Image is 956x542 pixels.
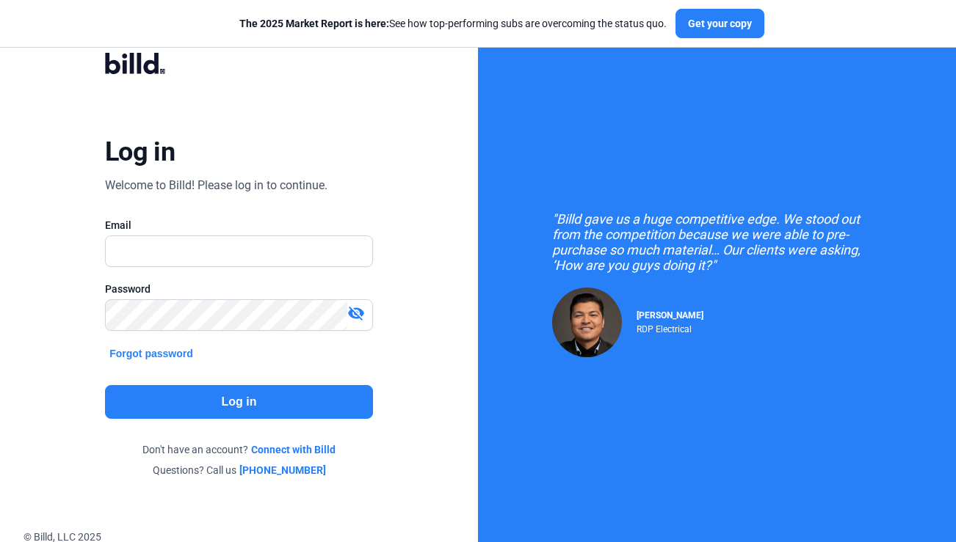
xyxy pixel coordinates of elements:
[251,442,336,457] a: Connect with Billd
[637,310,703,321] span: [PERSON_NAME]
[552,211,883,273] div: "Billd gave us a huge competitive edge. We stood out from the competition because we were able to...
[637,321,703,334] div: RDP Electrical
[347,304,365,322] mat-icon: visibility_off
[239,18,389,29] span: The 2025 Market Report is here:
[239,463,326,477] a: [PHONE_NUMBER]
[676,9,764,38] button: Get your copy
[239,16,667,31] div: See how top-performing subs are overcoming the status quo.
[105,385,373,419] button: Log in
[105,282,373,296] div: Password
[105,177,327,194] div: Welcome to Billd! Please log in to continue.
[105,442,373,457] div: Don't have an account?
[105,218,373,232] div: Email
[105,463,373,477] div: Questions? Call us
[105,345,198,362] button: Forgot password
[552,288,622,357] img: Raul Pacheco
[105,136,175,168] div: Log in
